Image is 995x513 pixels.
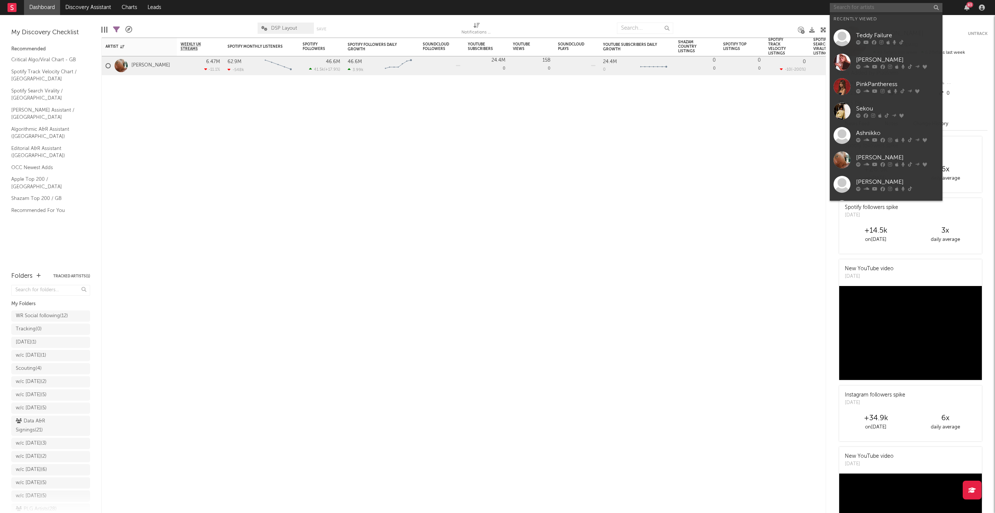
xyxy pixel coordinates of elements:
div: [PERSON_NAME] [856,55,939,64]
a: w/c [DATE](5) [11,490,90,502]
div: [DATE] [845,212,898,219]
div: PinkPantheress [856,80,939,89]
span: -10 [785,68,791,72]
div: Scouting ( 4 ) [16,364,42,373]
div: Spotify Track Velocity Listings [768,38,794,56]
div: WR Social following ( 12 ) [16,312,68,321]
a: w/c [DATE](5) [11,389,90,401]
div: Recommended [11,45,90,54]
div: on [DATE] [841,423,911,432]
div: w/c [DATE] ( 5 ) [16,404,47,413]
a: Teddy Failure [830,26,942,50]
a: w/c [DATE](2) [11,376,90,387]
div: 46.6M [326,59,340,64]
a: Ashnikko [830,123,942,148]
div: 3 x [911,226,980,235]
div: Recently Viewed [834,15,939,24]
a: Coldplay [830,197,942,221]
a: w/c [DATE](2) [11,451,90,462]
div: w/c [DATE] ( 5 ) [16,492,47,501]
a: Apple Top 200 / [GEOGRAPHIC_DATA] [11,175,83,191]
div: 6.47M [206,59,220,64]
div: Data A&R Signings ( 21 ) [16,417,69,435]
div: w/c [DATE] ( 3 ) [16,439,47,448]
div: 6 x [911,165,980,174]
a: [DATE](1) [11,337,90,348]
div: 83 [966,2,973,8]
svg: Chart title [261,56,295,75]
div: YouTube Subscribers [468,42,494,51]
div: w/c [DATE] ( 5 ) [16,390,47,400]
div: 6 x [911,414,980,423]
a: [PERSON_NAME] [131,62,170,69]
a: Recommended For You [11,206,83,215]
div: Edit Columns [101,19,107,41]
a: WR Social following(12) [11,310,90,322]
a: [PERSON_NAME] [830,50,942,74]
svg: Chart title [381,56,415,75]
div: Sekou [856,104,939,113]
div: 0 [713,58,716,63]
div: 24.4M [491,58,505,63]
div: [DATE] [845,273,894,280]
div: ( ) [309,67,340,72]
div: Ashnikko [856,129,939,138]
div: 0 [513,56,550,75]
div: New YouTube video [845,452,894,460]
div: daily average [911,423,980,432]
div: Filters(1 of 1) [113,19,120,41]
a: Spotify Track Velocity Chart / [GEOGRAPHIC_DATA] [11,68,83,83]
div: Spotify Top Listings [723,42,749,51]
span: DSP Layout [271,26,297,31]
div: Teddy Failure [856,31,939,40]
div: New YouTube video [845,265,894,273]
a: Data A&R Signings(21) [11,416,90,436]
div: 24.4M [603,59,617,64]
span: -200 % [792,68,805,72]
div: [DATE] ( 1 ) [16,338,36,347]
div: ( ) [780,67,806,72]
div: YouTube Views [513,42,539,51]
svg: Chart title [637,56,671,75]
span: Weekly UK Streams [181,42,209,51]
div: [PERSON_NAME] [856,177,939,186]
a: Spotify Search Virality / [GEOGRAPHIC_DATA] [11,87,83,102]
div: on [DATE] [841,235,911,244]
div: Spotify followers spike [845,204,898,212]
div: Artist [106,44,162,49]
a: Tracking(0) [11,324,90,335]
div: Tracking ( 0 ) [16,325,42,334]
a: Algorithmic A&R Assistant ([GEOGRAPHIC_DATA]) [11,125,83,141]
a: w/c [DATE](5) [11,477,90,489]
div: Spotify Monthly Listeners [228,44,284,49]
button: Untrack [968,30,987,38]
a: [PERSON_NAME] Assistant / [GEOGRAPHIC_DATA] [11,106,83,121]
span: 41.5k [314,68,324,72]
div: Notifications (Artist) [461,19,491,41]
div: Shazam Country Listings [678,40,704,53]
div: Folders [11,272,33,281]
div: 62.9M [228,59,241,64]
div: SoundCloud Followers [423,42,449,51]
div: w/c [DATE] ( 2 ) [16,452,47,461]
div: 3.99k [348,67,363,72]
div: daily average [911,235,980,244]
div: Spotify Followers [303,42,329,51]
div: w/c [DATE] ( 2 ) [16,377,47,386]
div: -11.1 % [204,67,220,72]
div: YouTube Subscribers Daily Growth [603,42,659,51]
div: 0 [468,56,505,75]
div: Notifications (Artist) [461,28,491,37]
div: Spotify Followers Daily Growth [348,42,404,51]
a: Shazam Top 200 / GB [11,194,83,203]
div: My Folders [11,300,90,309]
a: Scouting(4) [11,363,90,374]
div: 15B [543,58,550,63]
div: [PERSON_NAME] [856,153,939,162]
div: w/c [DATE] ( 1 ) [16,351,46,360]
div: 0 [723,56,761,75]
div: +34.9k [841,414,911,423]
a: Editorial A&R Assistant ([GEOGRAPHIC_DATA]) [11,144,83,160]
div: 0 [678,56,716,75]
div: w/c [DATE] ( 6 ) [16,465,47,474]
